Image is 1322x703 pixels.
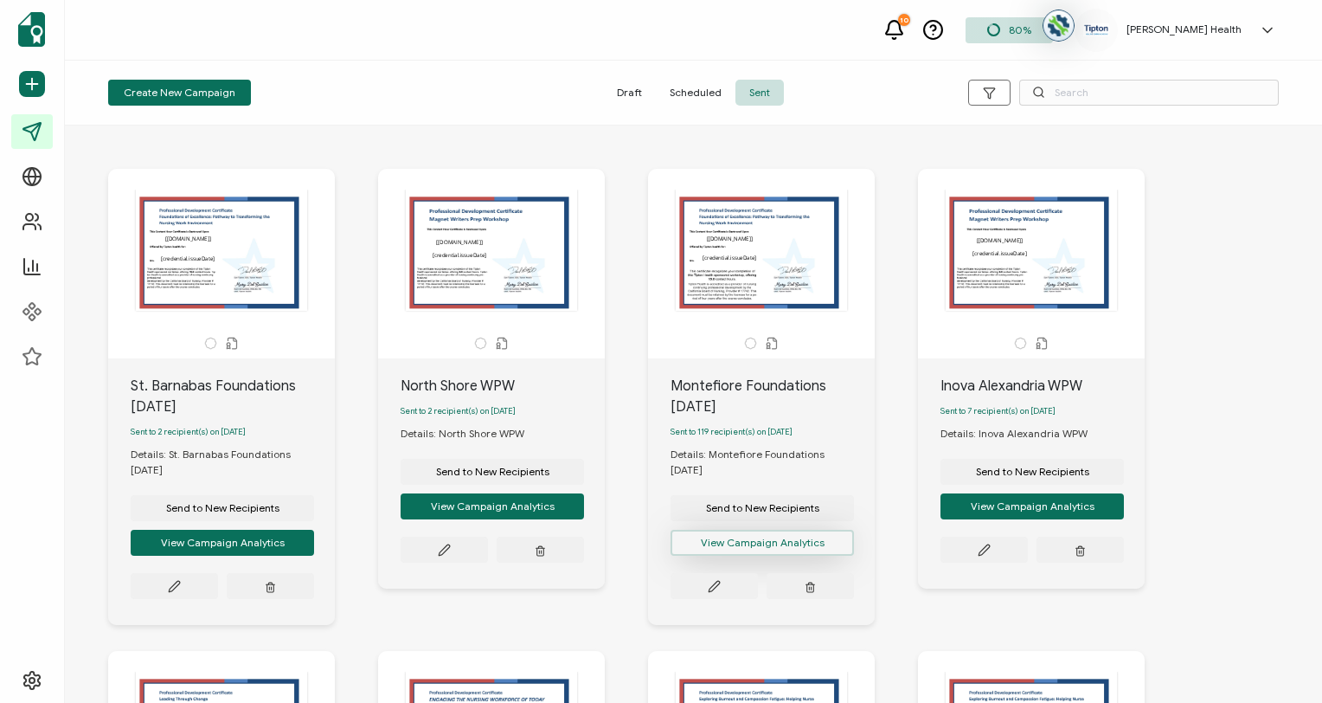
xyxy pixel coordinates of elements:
[401,493,584,519] button: View Campaign Analytics
[898,14,910,26] div: 10
[940,459,1124,485] button: Send to New Recipients
[124,87,235,98] span: Create New Campaign
[940,406,1056,416] span: Sent to 7 recipient(s) on [DATE]
[940,426,1105,442] div: Details: Inova Alexandria WPW
[131,530,314,556] button: View Campaign Analytics
[671,447,875,478] div: Details: Montefiore Foundations [DATE]
[166,503,279,513] span: Send to New Recipients
[1019,80,1279,106] input: Search
[131,427,246,437] span: Sent to 2 recipient(s) on [DATE]
[1083,23,1109,36] img: d53189b9-353e-42ff-9f98-8e420995f065.jpg
[706,503,819,513] span: Send to New Recipients
[976,467,1089,477] span: Send to New Recipients
[401,459,584,485] button: Send to New Recipients
[671,427,793,437] span: Sent to 119 recipient(s) on [DATE]
[108,80,251,106] button: Create New Campaign
[436,467,549,477] span: Send to New Recipients
[603,80,656,106] span: Draft
[671,495,854,521] button: Send to New Recipients
[1126,23,1242,35] h5: [PERSON_NAME] Health
[1009,23,1031,36] span: 80%
[131,495,314,521] button: Send to New Recipients
[131,447,335,478] div: Details: St. Barnabas Foundations [DATE]
[671,376,875,417] div: Montefiore Foundations [DATE]
[735,80,784,106] span: Sent
[401,376,605,397] div: North Shore WPW
[401,406,516,416] span: Sent to 2 recipient(s) on [DATE]
[671,530,854,556] button: View Campaign Analytics
[18,12,45,47] img: sertifier-logomark-colored.svg
[656,80,735,106] span: Scheduled
[940,376,1145,397] div: Inova Alexandria WPW
[401,426,542,442] div: Details: North Shore WPW
[131,376,335,417] div: St. Barnabas Foundations [DATE]
[1034,508,1322,703] iframe: Chat Widget
[940,493,1124,519] button: View Campaign Analytics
